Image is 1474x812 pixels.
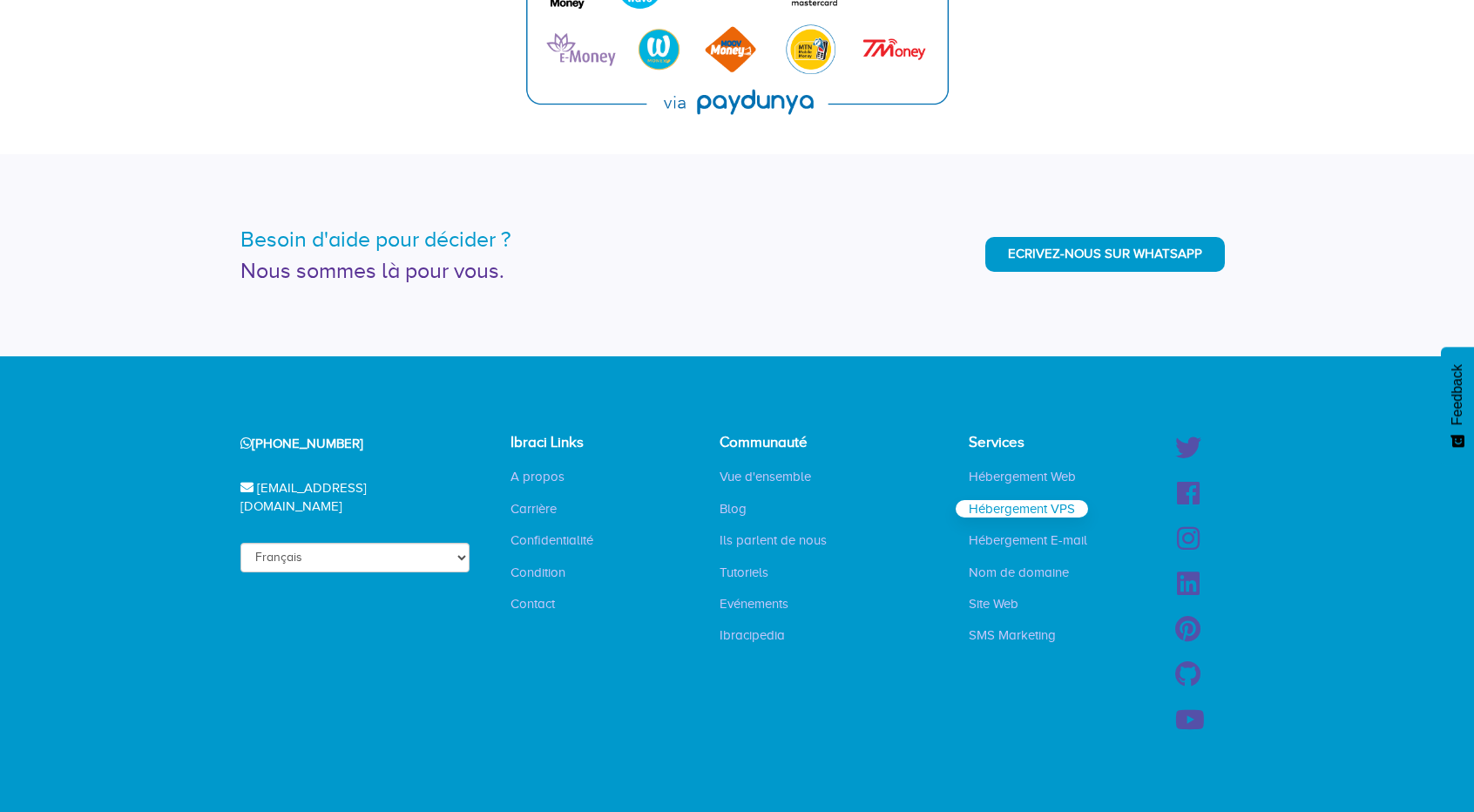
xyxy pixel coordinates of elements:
a: Confidentialité [497,531,606,549]
a: Condition [497,564,578,581]
a: Evénements [707,595,801,612]
div: [EMAIL_ADDRESS][DOMAIN_NAME] [219,466,470,530]
button: Feedback - Afficher l’enquête [1441,347,1474,465]
a: Ibracipedia [707,626,798,644]
a: Contact [497,595,568,612]
h4: Communauté [720,435,840,451]
a: A propos [497,468,578,485]
a: Hébergement VPS [956,500,1088,518]
a: Blog [707,500,760,518]
a: Tutoriels [707,564,781,581]
iframe: Drift Widget Chat Controller [1387,725,1453,791]
a: Ils parlent de nous [707,531,840,549]
a: Vue d'ensemble [707,468,824,485]
a: Hébergement E-mail [956,531,1100,549]
div: [PHONE_NUMBER] [219,422,470,466]
span: Feedback [1450,364,1465,425]
a: SMS Marketing [956,626,1069,644]
a: Nom de domaine [956,564,1082,581]
a: Ecrivez-nous sur WhatsApp [985,237,1225,271]
h4: Ibraci Links [510,435,624,451]
h4: Services [969,435,1100,451]
a: Hébergement Web [956,468,1089,485]
a: Site Web [956,595,1031,612]
a: Carrière [497,500,570,518]
div: Nous sommes là pour vous. [240,255,724,287]
example-component: Besoin d'aide pour décider ? [240,227,511,251]
iframe: Drift Widget Chat Window [1115,525,1464,735]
